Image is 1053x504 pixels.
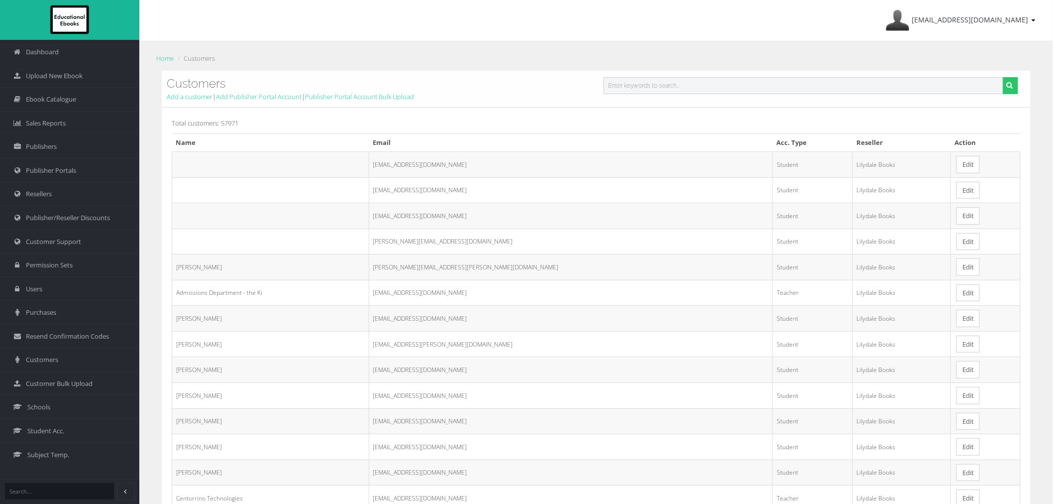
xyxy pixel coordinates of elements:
[26,237,81,247] span: Customer Support
[852,177,951,203] td: Lilydale Books
[369,306,773,332] td: [EMAIL_ADDRESS][DOMAIN_NAME]
[852,434,951,460] td: Lilydale Books
[369,280,773,306] td: [EMAIL_ADDRESS][DOMAIN_NAME]
[369,254,773,280] td: [PERSON_NAME][EMAIL_ADDRESS][PERSON_NAME][DOMAIN_NAME]
[369,357,773,383] td: [EMAIL_ADDRESS][DOMAIN_NAME]
[26,166,76,175] span: Publisher Portals
[852,151,951,177] td: Lilydale Books
[172,254,369,280] td: [PERSON_NAME]
[956,207,980,225] a: Edit
[172,118,1021,128] p: Total customers: 57971
[26,47,59,57] span: Dashboard
[956,336,980,353] a: Edit
[369,203,773,229] td: [EMAIL_ADDRESS][DOMAIN_NAME]
[369,408,773,434] td: [EMAIL_ADDRESS][DOMAIN_NAME]
[26,332,109,341] span: Resend Confirmation Codes
[956,387,980,404] a: Edit
[852,306,951,332] td: Lilydale Books
[773,280,852,306] td: Teacher
[369,177,773,203] td: [EMAIL_ADDRESS][DOMAIN_NAME]
[773,229,852,254] td: Student
[369,383,773,409] td: [EMAIL_ADDRESS][DOMAIN_NAME]
[26,355,58,365] span: Customers
[956,413,980,430] a: Edit
[156,54,174,63] a: Home
[773,357,852,383] td: Student
[773,306,852,332] td: Student
[26,379,93,388] span: Customer Bulk Upload
[956,156,980,173] a: Edit
[852,331,951,357] td: Lilydale Books
[773,383,852,409] td: Student
[912,15,1029,24] span: [EMAIL_ADDRESS][DOMAIN_NAME]
[369,434,773,460] td: [EMAIL_ADDRESS][DOMAIN_NAME]
[5,483,114,500] input: Search...
[956,258,980,276] a: Edit
[26,260,73,270] span: Permission Sets
[172,408,369,434] td: [PERSON_NAME]
[172,434,369,460] td: [PERSON_NAME]
[172,357,369,383] td: [PERSON_NAME]
[852,203,951,229] td: Lilydale Books
[172,383,369,409] td: [PERSON_NAME]
[26,213,110,223] span: Publisher/Reseller Discounts
[26,95,76,104] span: Ebook Catalogue
[773,134,852,152] th: Acc. Type
[172,331,369,357] td: [PERSON_NAME]
[773,151,852,177] td: Student
[27,402,50,412] span: Schools
[773,254,852,280] td: Student
[773,460,852,486] td: Student
[956,233,980,251] a: Edit
[956,182,980,199] a: Edit
[27,426,64,436] span: Student Acc.
[27,450,69,460] span: Subject Temp.
[369,229,773,254] td: [PERSON_NAME][EMAIL_ADDRESS][DOMAIN_NAME]
[26,71,83,81] span: Upload New Ebook
[172,460,369,486] td: [PERSON_NAME]
[26,284,42,294] span: Users
[604,77,1003,94] input: Enter keywords to search...
[773,331,852,357] td: Student
[956,361,980,378] a: Edit
[773,177,852,203] td: Student
[369,151,773,177] td: [EMAIL_ADDRESS][DOMAIN_NAME]
[167,77,1026,90] h3: Customers
[167,92,1026,102] div: | |
[956,284,980,302] a: Edit
[852,460,951,486] td: Lilydale Books
[305,92,414,101] a: Publisher Portal Account Bulk Upload
[26,142,57,151] span: Publishers
[216,92,302,101] a: Add Publisher Portal Account
[26,308,56,317] span: Purchases
[26,189,52,199] span: Resellers
[956,310,980,327] a: Edit
[369,460,773,486] td: [EMAIL_ADDRESS][DOMAIN_NAME]
[886,8,910,32] img: Avatar
[951,134,1021,152] th: Action
[26,119,66,128] span: Sales Reports
[852,229,951,254] td: Lilydale Books
[172,306,369,332] td: [PERSON_NAME]
[167,92,212,101] a: Add a customer
[852,357,951,383] td: Lilydale Books
[172,134,369,152] th: Name
[956,464,980,482] a: Edit
[369,331,773,357] td: [EMAIL_ADDRESS][PERSON_NAME][DOMAIN_NAME]
[852,383,951,409] td: Lilydale Books
[773,434,852,460] td: Student
[175,53,215,64] li: Customers
[852,134,951,152] th: Reseller
[956,438,980,456] a: Edit
[369,134,773,152] th: Email
[773,408,852,434] td: Student
[852,408,951,434] td: Lilydale Books
[773,203,852,229] td: Student
[172,280,369,306] td: Admissions Department - the Ki
[852,254,951,280] td: Lilydale Books
[852,280,951,306] td: Lilydale Books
